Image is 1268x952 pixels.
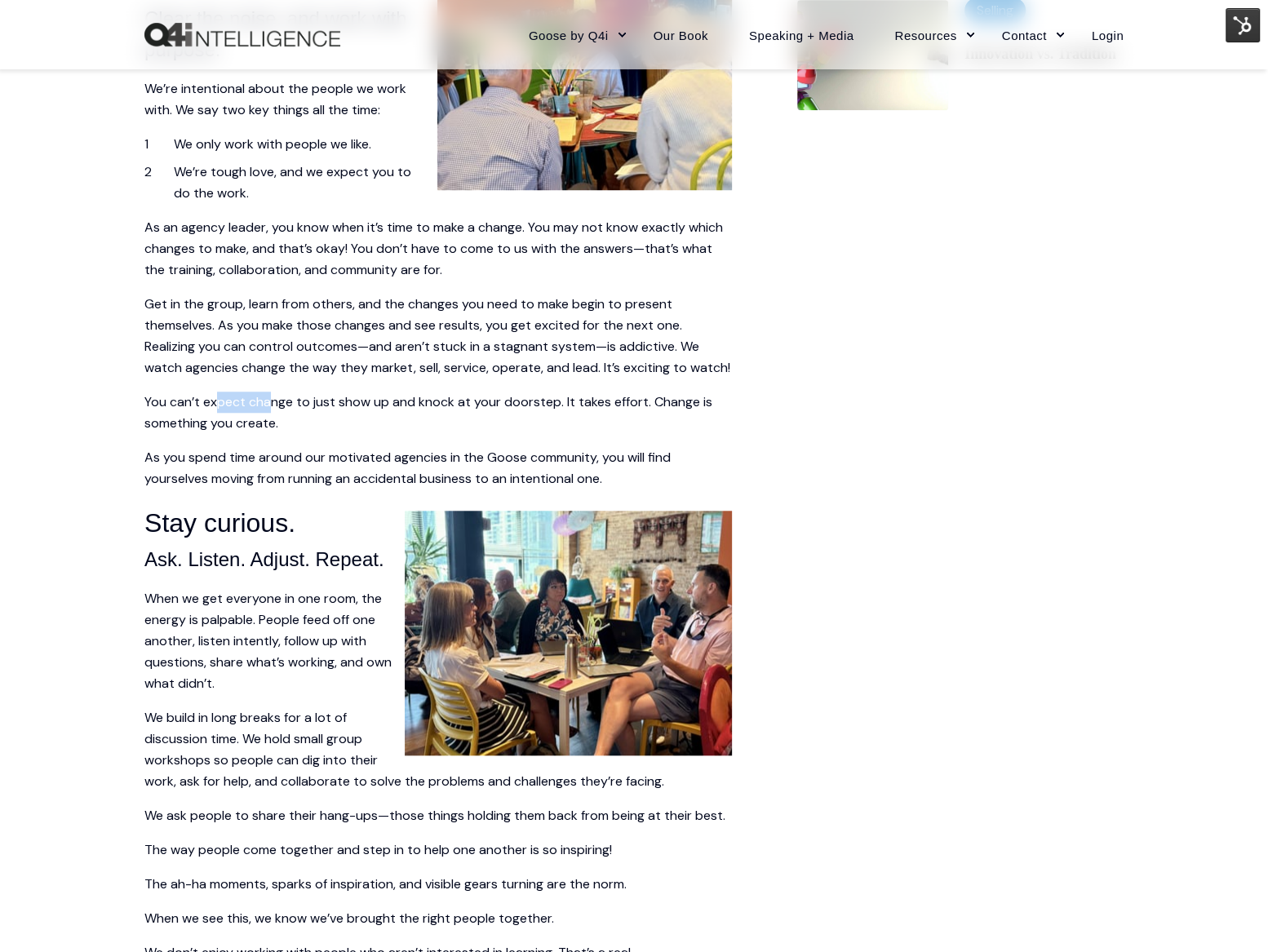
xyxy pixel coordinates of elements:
[144,707,732,792] p: We build in long breaks for a lot of discussion time. We hold small group workshops so people can...
[144,548,384,570] span: Ask. Listen. Adjust. Repeat.
[1226,8,1260,42] img: HubSpot Tools Menu Toggle
[144,588,732,694] p: When we get everyone in one room, the energy is palpable. People feed off one another, listen int...
[144,874,732,895] p: The ah-ha moments, sparks of inspiration, and visible gears turning are the norm.
[405,511,732,755] img: Q4Live 2025, Staebler Sayla Chelsy Lindsey and David
[144,294,732,379] p: Get in the group, learn from others, and the changes you need to make begin to present themselves...
[144,908,732,929] p: When we see this, we know we’ve brought the right people together.
[144,508,295,538] span: Stay curious.
[174,162,732,204] li: We’re tough love, and we expect you to do the work.
[144,447,732,489] p: As you spend time around our motivated agencies in the Goose community, you will find yourselves ...
[144,217,732,281] p: As an agency leader, you know when it’s time to make a change. You may not know exactly which cha...
[144,392,732,434] p: You can’t expect change to just show up and knock at your doorstep. It takes effort. Change is so...
[144,805,732,826] p: We ask people to share their hang-ups—those things holding them back from being at their best.
[144,23,340,47] img: Q4intelligence, LLC logo
[144,23,340,47] a: Back to Home
[902,748,1268,952] iframe: Chat Widget
[144,839,732,861] p: The way people come together and step in to help one another is so inspiring!
[144,78,732,121] p: We’re intentional about the people we work with. We say two key things all the time:
[174,134,732,155] li: We only work with people we like.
